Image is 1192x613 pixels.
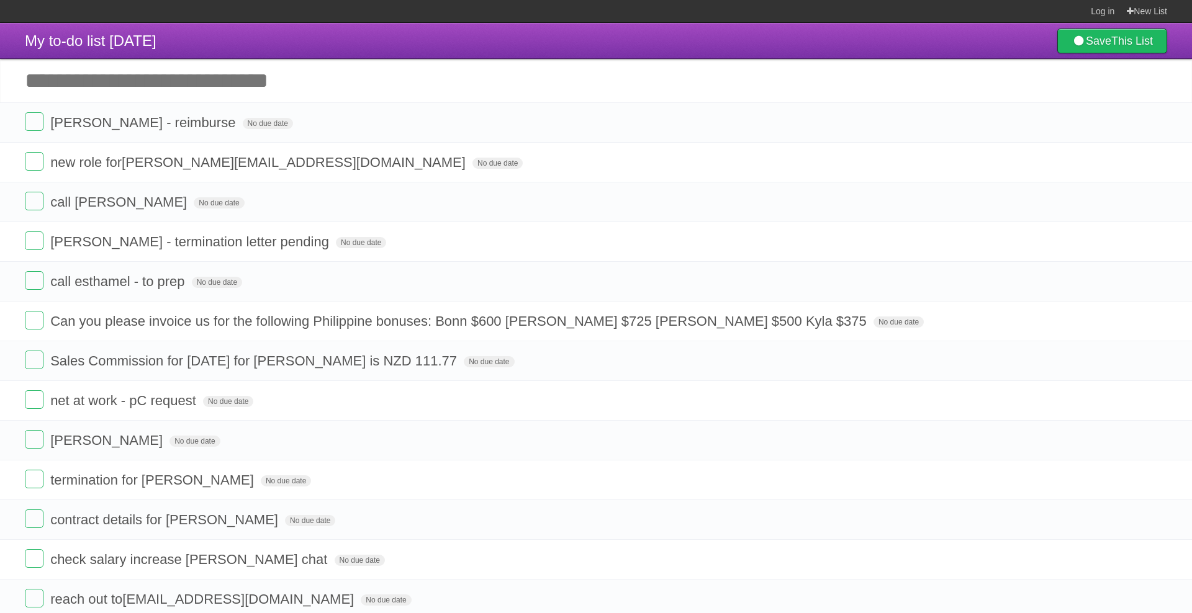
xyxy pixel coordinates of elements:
[25,32,156,49] span: My to-do list [DATE]
[1057,29,1167,53] a: SaveThis List
[25,311,43,329] label: Done
[50,353,460,369] span: Sales Commission for [DATE] for [PERSON_NAME] is NZD 111.77
[50,234,332,249] span: [PERSON_NAME] - termination letter pending
[335,555,385,566] span: No due date
[50,393,199,408] span: net at work - pC request
[25,390,43,409] label: Done
[285,515,335,526] span: No due date
[243,118,293,129] span: No due date
[1111,35,1153,47] b: This List
[25,589,43,607] label: Done
[874,316,924,328] span: No due date
[25,152,43,171] label: Done
[50,194,190,210] span: call [PERSON_NAME]
[192,277,242,288] span: No due date
[464,356,514,367] span: No due date
[25,509,43,528] label: Done
[472,158,523,169] span: No due date
[50,432,166,448] span: [PERSON_NAME]
[203,396,253,407] span: No due date
[361,594,411,606] span: No due date
[25,351,43,369] label: Done
[50,512,281,527] span: contract details for [PERSON_NAME]
[25,112,43,131] label: Done
[50,115,238,130] span: [PERSON_NAME] - reimburse
[25,231,43,250] label: Done
[25,192,43,210] label: Done
[169,436,220,447] span: No due date
[25,271,43,290] label: Done
[25,430,43,449] label: Done
[50,472,257,488] span: termination for [PERSON_NAME]
[50,552,330,567] span: check salary increase [PERSON_NAME] chat
[25,470,43,488] label: Done
[50,274,187,289] span: call esthamel - to prep
[261,475,311,486] span: No due date
[50,591,361,607] span: reach out to [EMAIL_ADDRESS][DOMAIN_NAME]
[25,549,43,568] label: Done
[336,237,386,248] span: No due date
[50,313,870,329] span: Can you please invoice us for the following Philippine bonuses: Bonn $600 [PERSON_NAME] $725 [PER...
[50,154,469,170] span: new role for [PERSON_NAME][EMAIL_ADDRESS][DOMAIN_NAME]
[194,197,244,208] span: No due date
